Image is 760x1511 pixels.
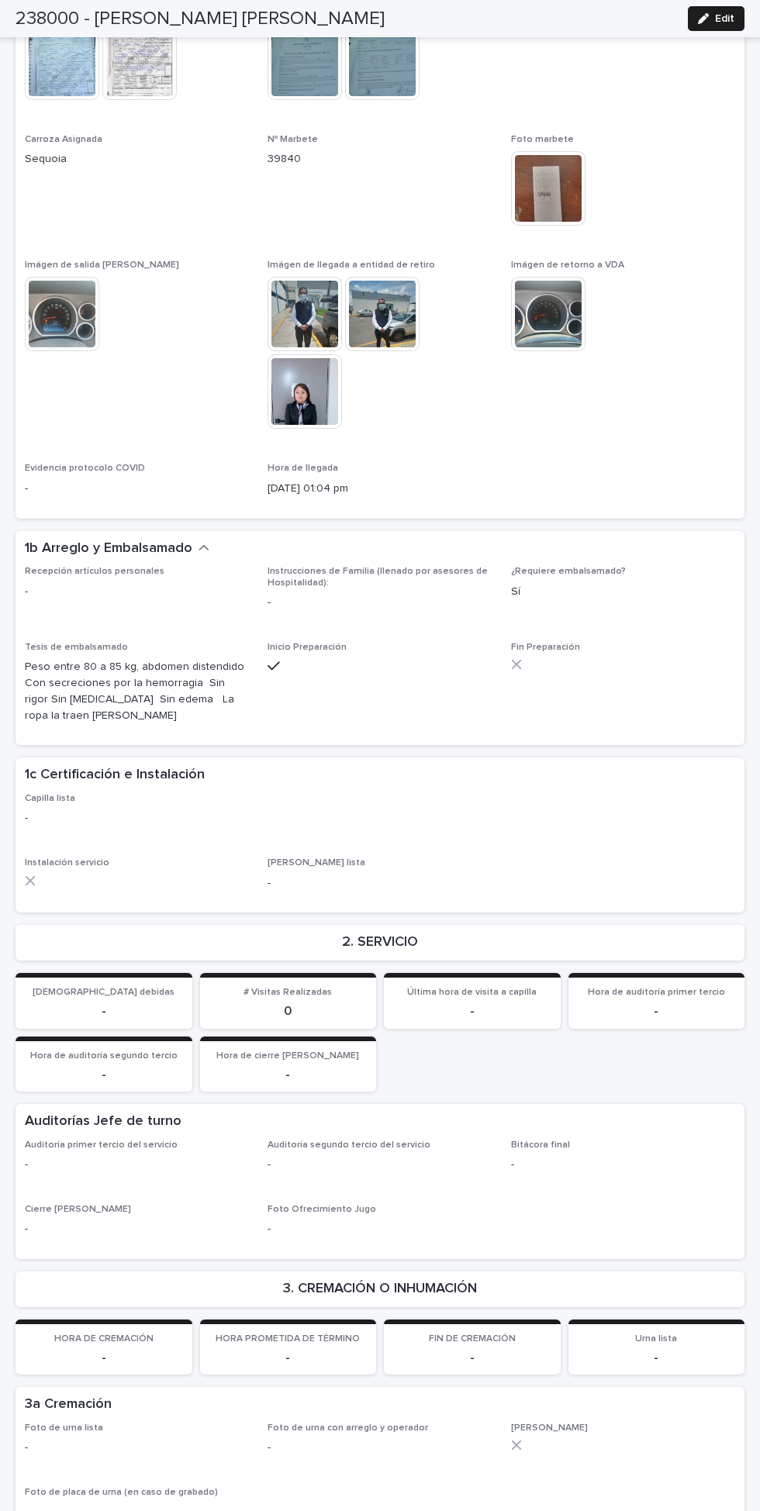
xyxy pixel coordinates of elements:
span: [PERSON_NAME] lista [268,858,365,868]
h2: 1c Certificación e Instalación [25,767,205,784]
p: 0 [209,1004,368,1019]
p: - [25,584,249,600]
p: [DATE] 01:04 pm [268,481,492,497]
p: - [25,1440,249,1456]
span: FIN DE CREMACIÓN [429,1334,516,1344]
h2: 3a Cremación [25,1396,112,1413]
p: - [25,1221,249,1237]
span: Carroza Asignada [25,135,102,144]
h2: 3. CREMACIÓN O INHUMACIÓN [283,1281,477,1298]
span: Foto Ofrecimiento Jugo [268,1205,376,1214]
p: - [25,481,249,497]
p: - [25,1351,183,1365]
h2: 2. SERVICIO [342,934,418,951]
p: - [268,1440,492,1456]
span: Foto de urna con arreglo y operador [268,1423,428,1433]
p: - [25,1068,183,1082]
span: Foto de placa de urna (en caso de grabado) [25,1488,218,1497]
h2: Auditorías Jefe de turno [25,1113,181,1130]
span: # Visitas Realizadas [244,988,332,997]
button: 1b Arreglo y Embalsamado [25,540,209,557]
span: Hora de auditoría primer tercio [588,988,725,997]
span: Fin Preparación [511,643,580,652]
span: HORA PROMETIDA DE TÉRMINO [216,1334,360,1344]
span: Edit [715,13,734,24]
span: ¿Requiere embalsamado? [511,567,626,576]
p: - [268,595,492,611]
span: Bitácora final [511,1140,570,1150]
p: Sequoia [25,151,249,167]
h2: 238000 - [PERSON_NAME] [PERSON_NAME] [16,8,385,30]
span: Instrucciones de Familia (llenado por asesores de Hospitalidad): [268,567,488,587]
span: Capilla lista [25,794,75,803]
p: Sí [511,584,735,600]
span: Cierre [PERSON_NAME] [25,1205,131,1214]
p: - [268,875,492,892]
span: Nº Marbete [268,135,318,144]
span: Hora de cierre [PERSON_NAME] [216,1051,359,1061]
span: Imágen de retorno a VDA [511,260,624,270]
p: - [578,1351,736,1365]
h2: 1b Arreglo y Embalsamado [25,540,192,557]
span: Tesis de embalsamado [25,643,128,652]
span: [PERSON_NAME] [511,1423,588,1433]
p: - [578,1004,736,1019]
span: Foto de urna lista [25,1423,103,1433]
span: Auditoría primer tercio del servicio [25,1140,178,1150]
p: - [25,810,735,826]
p: - [209,1351,368,1365]
span: Imágen de salida [PERSON_NAME] [25,260,179,270]
span: Foto marbete [511,135,574,144]
span: Hora de auditoría segundo tercio [30,1051,178,1061]
p: - [393,1004,551,1019]
p: - [511,1157,735,1173]
span: Imágen de llegada a entidad de retiro [268,260,435,270]
p: - [209,1068,368,1082]
p: - [393,1351,551,1365]
span: Urna lista [635,1334,677,1344]
p: - [25,1157,249,1173]
p: - [268,1157,492,1173]
span: Auditoría segundo tercio del servicio [268,1140,430,1150]
span: Hora de llegada [268,464,338,473]
span: Inicio Preparación [268,643,347,652]
span: Última hora de visita a capilla [407,988,537,997]
p: 39840 [268,151,492,167]
p: - [268,1221,492,1237]
p: - [25,1004,183,1019]
span: [DEMOGRAPHIC_DATA] debidas [33,988,174,997]
span: Instalación servicio [25,858,109,868]
span: Recepción artículos personales [25,567,164,576]
span: Evidencia protocolo COVID [25,464,145,473]
span: HORA DE CREMACIÓN [54,1334,154,1344]
button: Edit [688,6,744,31]
p: Peso entre 80 a 85 kg, abdomen distendido Con secreciones por la hemorragia Sin rigor Sin [MEDICA... [25,659,249,723]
